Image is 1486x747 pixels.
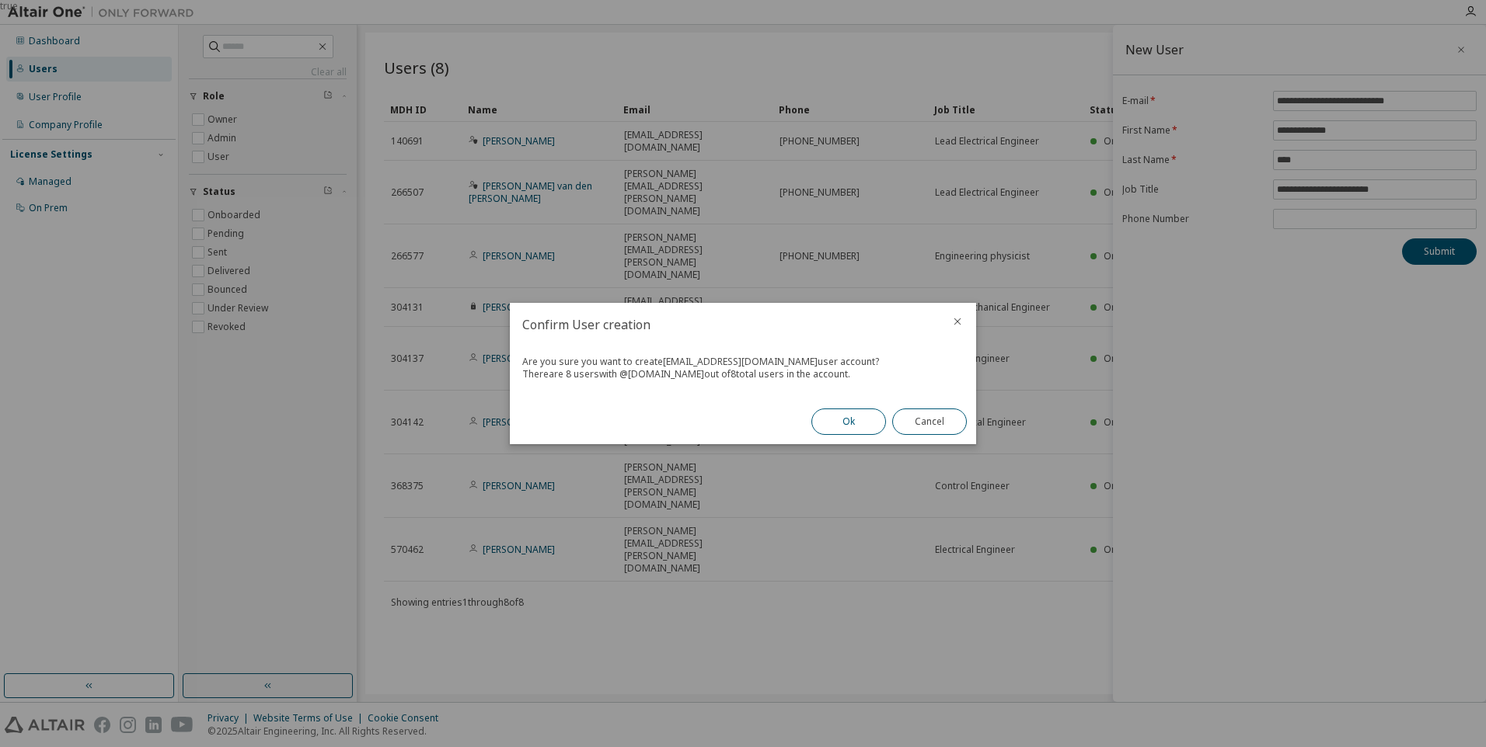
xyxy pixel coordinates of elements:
div: Are you sure you want to create [EMAIL_ADDRESS][DOMAIN_NAME] user account? [522,356,964,368]
button: Ok [811,408,886,435]
button: Cancel [892,408,967,435]
button: close [951,315,964,328]
div: There are 8 users with @ [DOMAIN_NAME] out of 8 total users in the account. [522,368,964,380]
h2: Confirm User creation [510,303,939,346]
